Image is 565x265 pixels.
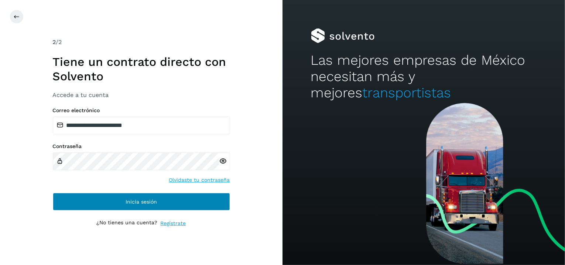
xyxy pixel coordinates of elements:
div: /2 [53,38,230,47]
label: Correo electrónico [53,107,230,114]
h1: Tiene un contrato directo con Solvento [53,55,230,83]
label: Contraseña [53,143,230,150]
h2: Las mejores empresas de México necesitan más y mejores [311,52,537,101]
a: Olvidaste tu contraseña [169,176,230,184]
a: Regístrate [161,219,186,227]
button: Inicia sesión [53,193,230,211]
span: Inicia sesión [126,199,157,204]
span: transportistas [363,85,451,101]
p: ¿No tienes una cuenta? [97,219,158,227]
h3: Accede a tu cuenta [53,91,230,98]
span: 2 [53,38,56,46]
